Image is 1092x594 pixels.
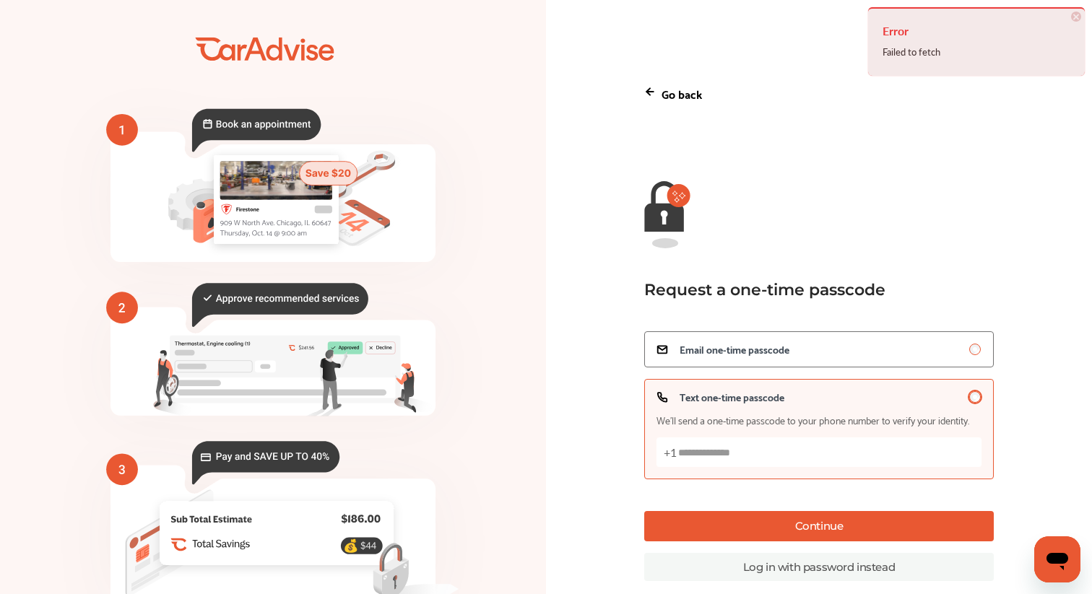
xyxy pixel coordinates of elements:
button: Continue [644,511,993,541]
span: We’ll send a one-time passcode to your phone number to verify your identity. [656,414,969,426]
text: 💰 [343,538,359,554]
p: Go back [662,84,702,103]
input: Text one-time passcodeWe’ll send a one-time passcode to your phone number to verify your identity.+1 [969,391,981,403]
a: Log in with password instead [644,553,993,581]
h4: Error [883,19,1070,43]
input: Text one-time passcodeWe’ll send a one-time passcode to your phone number to verify your identity.+1 [656,437,981,467]
input: Email one-time passcode [969,344,981,355]
div: Failed to fetch [883,43,1070,61]
div: Request a one-time passcode [644,280,976,300]
span: Text one-time passcode [680,391,784,403]
iframe: Button to launch messaging window [1034,536,1080,582]
span: Email one-time passcode [680,344,789,355]
img: magic-link-lock-error.9d88b03f.svg [644,181,690,248]
img: icon_email.a11c3263.svg [656,344,668,355]
img: icon_phone.e7b63c2d.svg [656,391,668,403]
span: × [1071,12,1081,22]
